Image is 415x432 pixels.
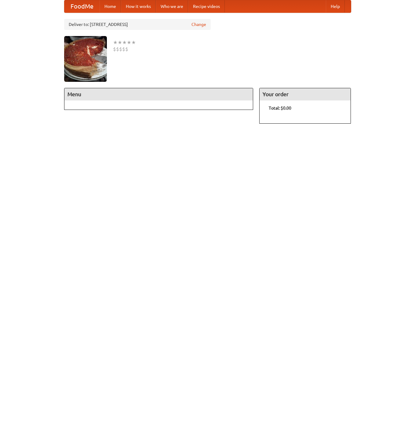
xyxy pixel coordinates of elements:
li: ★ [122,39,127,46]
img: angular.jpg [64,36,107,82]
li: ★ [118,39,122,46]
a: Help [326,0,345,13]
a: Recipe videos [188,0,225,13]
li: $ [119,46,122,53]
li: ★ [131,39,136,46]
a: How it works [121,0,156,13]
h4: Your order [260,88,351,100]
a: Change [191,21,206,27]
b: Total: $0.00 [269,106,291,111]
li: $ [116,46,119,53]
div: Deliver to: [STREET_ADDRESS] [64,19,211,30]
li: ★ [127,39,131,46]
a: FoodMe [64,0,100,13]
li: $ [125,46,128,53]
li: $ [122,46,125,53]
li: ★ [113,39,118,46]
li: $ [113,46,116,53]
h4: Menu [64,88,253,100]
a: Who we are [156,0,188,13]
a: Home [100,0,121,13]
